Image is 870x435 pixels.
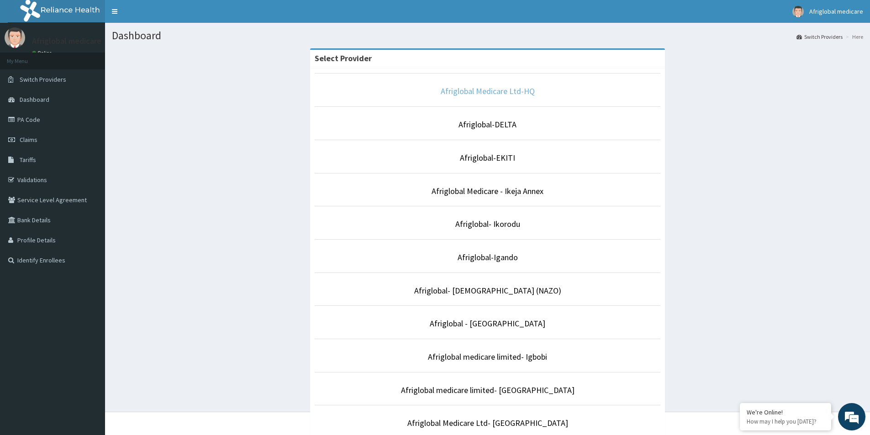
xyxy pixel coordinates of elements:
img: User Image [5,27,25,48]
span: Switch Providers [20,75,66,84]
h1: Dashboard [112,30,863,42]
a: Afriglobal- [DEMOGRAPHIC_DATA] (NAZO) [414,285,561,296]
a: Afriglobal-DELTA [459,119,517,130]
a: Afriglobal-Igando [458,252,518,262]
img: User Image [792,6,804,17]
a: Afriglobal Medicare Ltd- [GEOGRAPHIC_DATA] [407,418,568,428]
p: Afriglobal medicare [32,37,101,45]
span: Dashboard [20,95,49,104]
a: Afriglobal-EKITI [460,152,515,163]
a: Afriglobal - [GEOGRAPHIC_DATA] [430,318,545,329]
li: Here [844,33,863,41]
div: We're Online! [747,408,824,416]
a: Online [32,50,54,56]
a: Switch Providers [796,33,843,41]
strong: Select Provider [315,53,372,63]
a: Afriglobal Medicare Ltd-HQ [441,86,535,96]
span: Afriglobal medicare [809,7,863,16]
a: Afriglobal medicare limited- [GEOGRAPHIC_DATA] [401,385,575,395]
span: Claims [20,136,37,144]
span: Tariffs [20,156,36,164]
a: Afriglobal Medicare - Ikeja Annex [432,186,543,196]
a: Afriglobal medicare limited- Igbobi [428,351,547,362]
p: How may I help you today? [747,418,824,425]
a: Afriglobal- Ikorodu [455,219,520,229]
